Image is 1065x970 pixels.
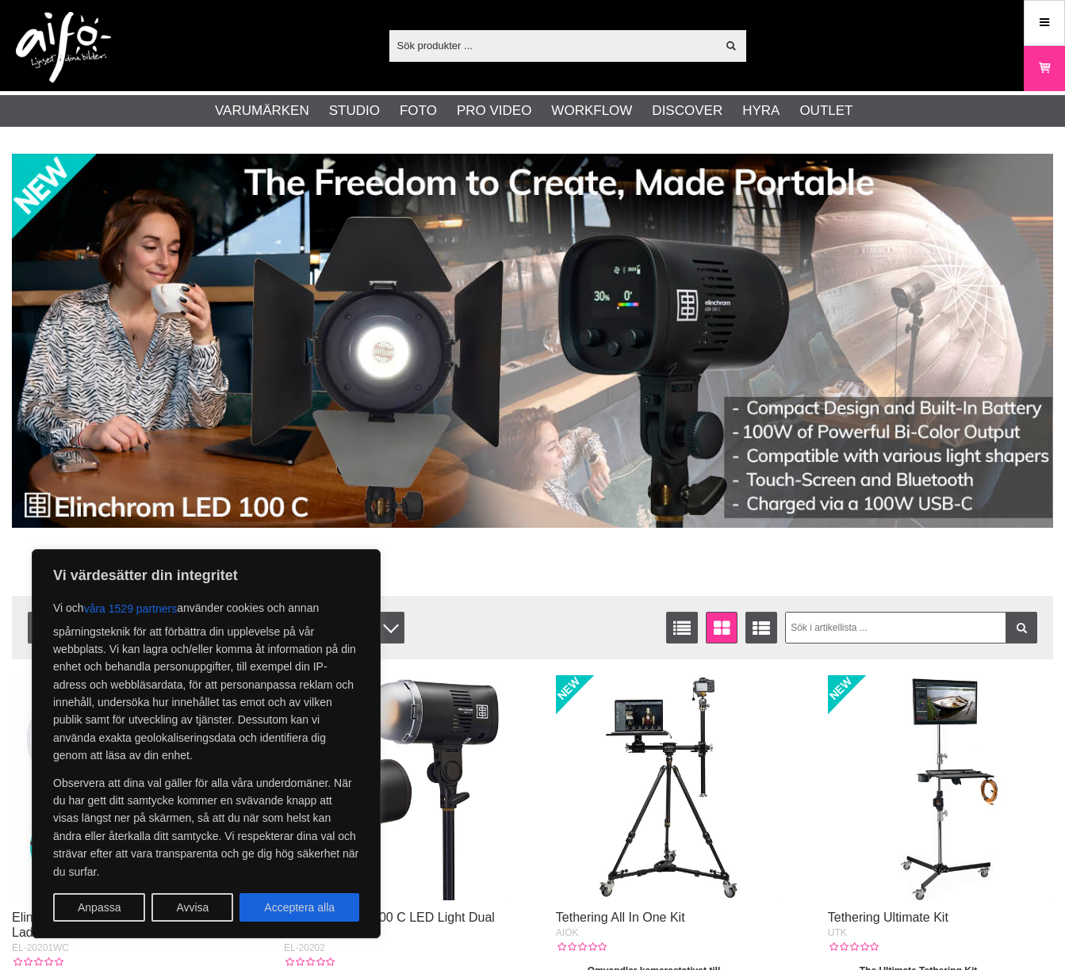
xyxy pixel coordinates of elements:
div: Kundbetyg: 0 [556,940,607,954]
img: Annons:002 banner-elin-led100c11390x.jpg [12,154,1053,528]
p: Vi värdesätter din integritet [53,566,359,585]
button: Avvisa [151,893,233,922]
img: Tethering Ultimate Kit [828,675,1053,900]
img: logo.png [16,12,111,83]
a: Elinchrom LED 100 C LED Light Dual Kit [284,911,495,939]
input: Sök produkter ... [389,33,717,57]
a: Pro Video [457,101,531,121]
a: Utökad listvisning [745,612,777,643]
p: Vi och använder cookies och annan spårningsteknik för att förbättra din upplevelse på vår webbpla... [53,594,359,765]
a: Varumärken [215,101,309,121]
a: Discover [652,101,722,121]
img: Tethering All In One Kit [556,675,781,900]
a: Fönstervisning [706,612,737,643]
span: UTK [828,927,847,938]
a: Outlet [799,101,852,121]
p: Observera att dina val gäller för alla våra underdomäner. När du har gett ditt samtycke kommer en... [53,774,359,880]
span: EL-20202 [284,942,325,953]
span: EL-20201WC [12,942,69,953]
a: Studio [329,101,380,121]
a: Listvisning [666,612,698,643]
div: Kundbetyg: 0 [828,940,879,954]
span: AIOK [556,927,579,938]
div: Kundbetyg: 0 [12,955,63,969]
button: Anpassa [53,893,145,922]
div: Kundbetyg: 0 [284,955,335,969]
a: Hyra [742,101,780,121]
button: Acceptera alla [239,893,359,922]
a: Foto [400,101,437,121]
button: våra 1529 partners [84,594,178,623]
a: Tethering Ultimate Kit [828,911,948,924]
input: Sök i artikellista ... [785,612,1037,643]
img: Elinchrom LED 100 C LED Light Kit inkl Laddare [12,675,237,900]
div: Vi värdesätter din integritet [32,549,381,938]
a: Workflow [551,101,632,121]
a: Tethering All In One Kit [556,911,685,924]
img: Elinchrom LED 100 C LED Light Dual Kit [284,675,509,900]
span: Sortera [28,612,170,643]
a: Filtrera [1006,612,1037,643]
a: Elinchrom LED 100 C LED Light Kit inkl Laddare [12,911,234,939]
